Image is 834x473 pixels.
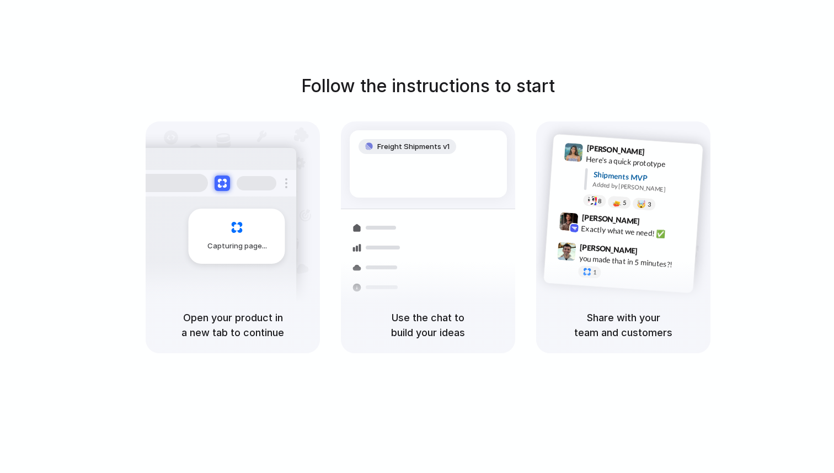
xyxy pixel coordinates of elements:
[377,141,450,152] span: Freight Shipments v1
[643,216,666,230] span: 9:42 AM
[623,199,627,205] span: 5
[159,310,307,340] h5: Open your product in a new tab to continue
[207,241,269,252] span: Capturing page
[354,310,502,340] h5: Use the chat to build your ideas
[637,200,646,208] div: 🤯
[641,246,664,259] span: 9:47 AM
[579,252,689,271] div: you made that in 5 minutes?!
[580,241,638,257] span: [PERSON_NAME]
[586,142,645,158] span: [PERSON_NAME]
[593,269,597,275] span: 1
[549,310,697,340] h5: Share with your team and customers
[648,201,651,207] span: 3
[592,180,694,196] div: Added by [PERSON_NAME]
[586,153,696,172] div: Here's a quick prototype
[593,168,695,187] div: Shipments MVP
[648,147,671,160] span: 9:41 AM
[598,198,602,204] span: 8
[581,222,691,241] div: Exactly what we need! ✅
[301,73,555,99] h1: Follow the instructions to start
[581,211,640,227] span: [PERSON_NAME]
